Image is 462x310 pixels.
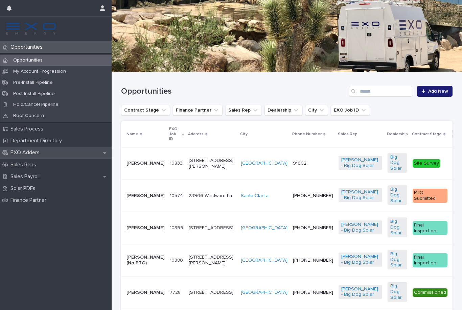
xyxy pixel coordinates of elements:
[8,44,48,50] p: Opportunities
[170,288,182,295] p: 7728
[8,173,45,180] p: Sales Payroll
[126,161,164,166] p: [PERSON_NAME]
[189,225,235,231] p: [STREET_ADDRESS]
[170,192,184,199] p: 10574
[417,86,453,97] a: Add New
[8,162,42,168] p: Sales Reps
[338,130,357,138] p: Sales Rep
[293,225,333,230] a: [PHONE_NUMBER]
[264,105,302,116] button: Dealership
[390,219,405,236] a: Big Dog Solar
[5,22,57,35] img: FKS5r6ZBThi8E5hshIGi
[387,130,408,138] p: Dealership
[189,193,235,199] p: 23906 Windward Ln
[8,149,45,156] p: EXO Adders
[341,254,379,265] a: [PERSON_NAME] - Big Dog Solar
[292,130,322,138] p: Phone Number
[240,130,248,138] p: City
[8,185,41,192] p: Solar PDFs
[188,130,204,138] p: Address
[241,290,287,295] a: [GEOGRAPHIC_DATA]
[170,224,185,231] p: 10399
[189,290,235,295] p: [STREET_ADDRESS]
[293,290,333,295] a: [PHONE_NUMBER]
[413,159,440,168] div: Site Survey
[126,255,164,266] p: [PERSON_NAME] (No PTO)
[169,125,180,143] p: EXO Job ID
[241,193,269,199] a: Santa Clarita
[428,89,448,94] span: Add New
[121,105,170,116] button: Contract Stage
[390,154,405,171] a: Big Dog Solar
[241,161,287,166] a: [GEOGRAPHIC_DATA]
[413,253,447,267] div: Final Inspection
[390,251,405,268] a: Big Dog Solar
[121,87,346,96] h1: Opportunities
[293,193,333,198] a: [PHONE_NUMBER]
[8,197,52,204] p: Finance Partner
[170,159,184,166] p: 10833
[305,105,328,116] button: City
[413,221,447,235] div: Final Inspection
[293,161,306,166] a: 91602
[173,105,223,116] button: Finance Partner
[126,225,164,231] p: [PERSON_NAME]
[126,290,164,295] p: [PERSON_NAME]
[126,193,164,199] p: [PERSON_NAME]
[341,157,379,169] a: [PERSON_NAME] - Big Dog Solar
[241,258,287,263] a: [GEOGRAPHIC_DATA]
[8,113,49,119] p: Roof Concern
[189,158,235,169] p: [STREET_ADDRESS][PERSON_NAME]
[8,80,58,86] p: Pre-Install Pipeline
[8,91,60,97] p: Post-Install Pipeline
[390,187,405,204] a: Big Dog Solar
[126,130,138,138] p: Name
[413,189,447,203] div: PTO Submitted
[241,225,287,231] a: [GEOGRAPHIC_DATA]
[390,283,405,300] a: Big Dog Solar
[170,256,184,263] p: 10380
[349,86,413,97] input: Search
[331,105,370,116] button: EXO Job ID
[293,258,333,263] a: [PHONE_NUMBER]
[189,255,235,266] p: [STREET_ADDRESS][PERSON_NAME]
[8,69,71,74] p: My Account Progression
[8,57,48,63] p: Opportunities
[225,105,262,116] button: Sales Rep
[341,286,379,298] a: [PERSON_NAME] - Big Dog Solar
[341,189,379,201] a: [PERSON_NAME] - Big Dog Solar
[341,222,379,233] a: [PERSON_NAME] - Big Dog Solar
[413,288,447,297] div: Commissioned
[8,138,67,144] p: Department Directory
[8,102,64,108] p: Hold/Cancel Pipeline
[412,130,442,138] p: Contract Stage
[8,126,49,132] p: Sales Process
